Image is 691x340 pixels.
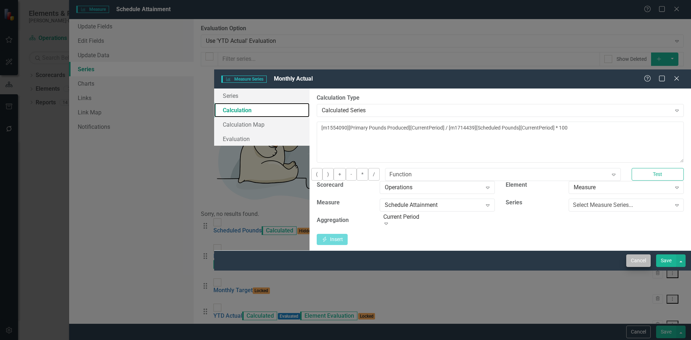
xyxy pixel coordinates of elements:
[506,199,522,207] label: Series
[214,103,310,117] a: Calculation
[385,183,482,192] div: Operations
[317,216,349,225] label: Aggregation
[626,254,651,267] button: Cancel
[656,254,676,267] button: Save
[573,201,633,209] div: Select Measure Series...
[221,76,267,83] span: Measure Series
[214,132,310,146] a: Evaluation
[317,181,343,189] label: Scorecard
[274,75,313,82] span: Monthly Actual
[317,234,348,245] button: Insert
[311,168,322,181] button: (
[214,89,310,103] a: Series
[322,106,671,115] div: Calculated Series
[632,168,684,181] button: Test
[346,168,357,181] button: -
[574,183,671,192] div: Measure
[317,94,684,102] label: Calculation Type
[214,117,310,132] a: Calculation Map
[322,168,334,181] button: )
[317,199,340,207] label: Measure
[317,122,684,163] textarea: [m1554090][Primary Pounds Produced][CurrentPeriod] / [m1714439][Scheduled Pounds][CurrentPeriod] ...
[389,171,412,179] div: Function
[383,213,496,221] div: Current Period
[368,168,380,181] button: /
[506,181,527,189] label: Element
[385,201,482,209] div: Schedule Attainment
[334,168,346,181] button: +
